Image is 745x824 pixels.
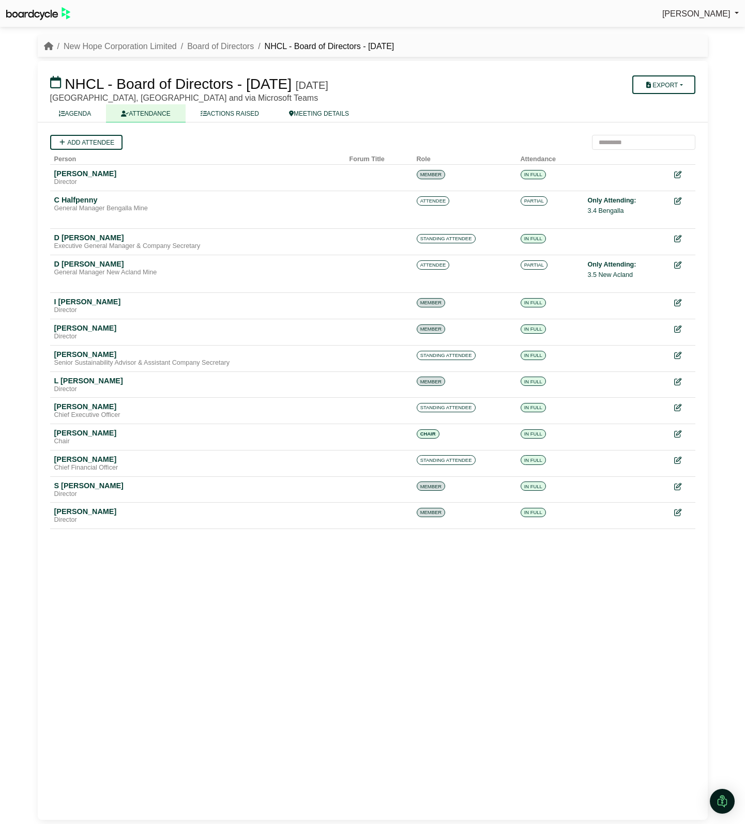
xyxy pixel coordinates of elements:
div: [PERSON_NAME] [54,350,341,359]
nav: breadcrumb [44,40,394,53]
div: Director [54,516,341,524]
div: Edit [674,350,691,362]
div: [PERSON_NAME] [54,402,341,411]
div: Edit [674,402,691,414]
span: IN FULL [521,170,546,179]
a: MEETING DETAILS [274,104,364,122]
span: [PERSON_NAME] [662,9,731,18]
div: [PERSON_NAME] [54,455,341,464]
span: IN FULL [521,455,546,464]
div: Edit [674,233,691,245]
li: NHCL - Board of Directors - [DATE] [254,40,394,53]
span: [GEOGRAPHIC_DATA], [GEOGRAPHIC_DATA] and via Microsoft Teams [50,94,318,102]
div: [DATE] [296,79,328,91]
span: MEMBER [417,324,446,334]
span: MEMBER [417,298,446,307]
span: CHAIR [417,429,439,439]
div: Edit [674,428,691,440]
span: IN FULL [521,403,546,412]
span: IN FULL [521,377,546,386]
div: D [PERSON_NAME] [54,259,341,269]
a: Add attendee [50,135,123,150]
div: [PERSON_NAME] [54,169,341,178]
span: MEMBER [417,170,446,179]
div: Chief Executive Officer [54,411,341,419]
span: STANDING ATTENDEE [417,351,476,360]
div: Senior Sustainability Advisor & Assistant Company Secretary [54,359,341,367]
div: Open Intercom Messenger [710,789,735,814]
a: [PERSON_NAME] [662,7,739,21]
div: Edit [674,259,691,271]
th: Forum Title [345,150,413,165]
span: MEMBER [417,481,446,491]
a: ACTIONS RAISED [186,104,274,122]
div: Edit [674,323,691,335]
span: MEMBER [417,377,446,386]
span: IN FULL [521,429,546,439]
span: STANDING ATTENDEE [417,403,476,412]
div: C Halfpenny [54,195,341,205]
span: STANDING ATTENDEE [417,234,476,243]
span: MEMBER [417,508,446,517]
span: ATTENDEE [417,196,450,206]
div: Edit [674,455,691,467]
span: PARTIAL [521,260,548,270]
a: Board of Directors [187,42,254,51]
button: Export [632,75,695,94]
div: Edit [674,507,691,519]
span: IN FULL [521,298,546,307]
img: BoardcycleBlackGreen-aaafeed430059cb809a45853b8cf6d952af9d84e6e89e1f1685b34bfd5cb7d64.svg [6,7,70,20]
span: IN FULL [521,351,546,360]
div: Director [54,333,341,341]
span: IN FULL [521,234,546,243]
div: Edit [674,195,691,207]
div: General Manager Bengalla Mine [54,205,341,213]
div: Only Attending: [588,259,666,270]
div: Edit [674,376,691,388]
div: Only Attending: [588,195,666,206]
div: Director [54,385,341,394]
span: IN FULL [521,481,546,491]
th: Attendance [516,150,584,165]
div: [PERSON_NAME] [54,323,341,333]
span: ATTENDEE [417,260,450,270]
div: [PERSON_NAME] [54,428,341,438]
div: I [PERSON_NAME] [54,297,341,306]
a: ATTENDANCE [106,104,185,122]
li: 3.4 Bengalla [588,206,666,216]
div: Edit [674,481,691,493]
div: S [PERSON_NAME] [54,481,341,490]
div: Chair [54,438,341,446]
div: Edit [674,297,691,309]
div: [PERSON_NAME] [54,507,341,516]
th: Role [413,150,516,165]
div: D [PERSON_NAME] [54,233,341,242]
li: 3.5 New Acland [588,270,666,280]
span: PARTIAL [521,196,548,206]
span: STANDING ATTENDEE [417,455,476,464]
div: Edit [674,169,691,181]
div: L [PERSON_NAME] [54,376,341,385]
a: New Hope Corporation Limited [64,42,177,51]
span: NHCL - Board of Directors - [DATE] [65,76,292,92]
span: IN FULL [521,508,546,517]
div: Executive General Manager & Company Secretary [54,242,341,251]
div: Director [54,490,341,499]
th: Person [50,150,345,165]
a: AGENDA [44,104,107,122]
div: Director [54,178,341,186]
div: General Manager New Acland Mine [54,269,341,277]
span: IN FULL [521,324,546,334]
div: Director [54,306,341,315]
div: Chief Financial Officer [54,464,341,472]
